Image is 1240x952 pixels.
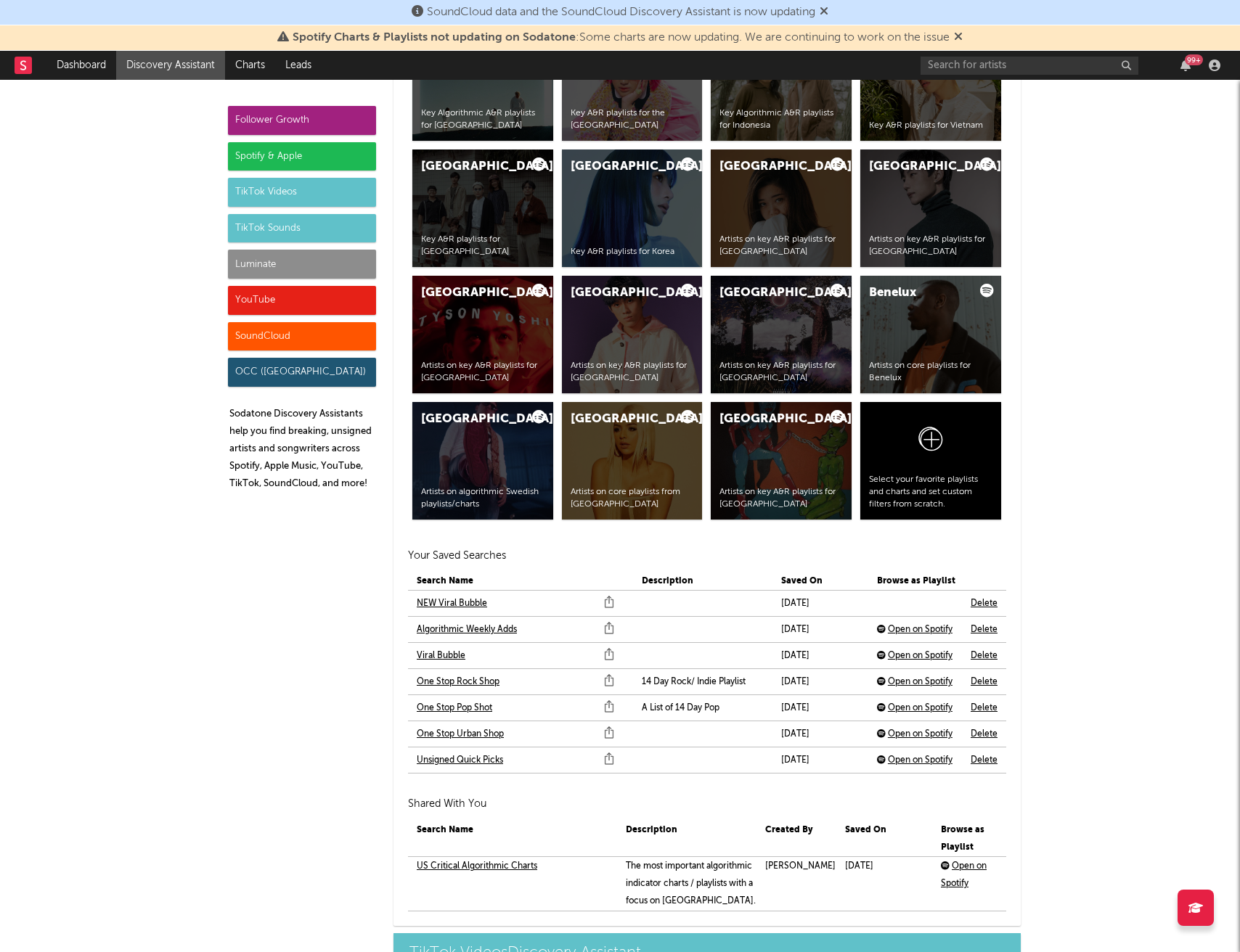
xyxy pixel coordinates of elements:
button: 99+ [1180,59,1191,71]
td: Delete [962,643,1006,669]
div: Select your favorite playlists and charts and set custom filters from scratch. [869,474,992,510]
a: [GEOGRAPHIC_DATA]Artists on key A&R playlists for [GEOGRAPHIC_DATA] [711,276,852,393]
div: [GEOGRAPHIC_DATA] [571,158,669,176]
span: Open on Spotify [888,678,953,686]
th: Saved On [772,573,868,591]
a: BeneluxArtists on core playlists for Benelux [860,276,1001,393]
div: SoundCloud [228,322,376,351]
div: [GEOGRAPHIC_DATA] [571,411,669,428]
td: 14 Day Rock/ Indie Playlist [633,669,772,695]
a: One Stop Rock Shop [417,673,499,691]
td: Delete [962,747,1006,773]
td: Delete [962,669,1006,695]
span: SoundCloud data and the SoundCloud Discovery Assistant is now updating [427,7,815,18]
span: Open on Spotify [888,704,953,713]
td: [DATE] [836,857,932,911]
td: [DATE] [772,643,868,669]
th: Description [633,573,772,591]
div: 99 + [1185,54,1203,65]
a: One Stop Urban Shop [417,726,504,743]
div: Artists on key A&R playlists for [GEOGRAPHIC_DATA] [719,360,843,385]
span: Open on Spotify [888,652,953,660]
div: Key A&R playlists for Korea [571,246,694,258]
a: [GEOGRAPHIC_DATA]Artists on key A&R playlists for [GEOGRAPHIC_DATA] [562,276,703,393]
a: Viral Bubble [417,647,465,665]
th: Search Name [408,573,633,591]
div: Luminate [228,250,376,279]
a: [GEOGRAPHIC_DATA]Artists on key A&R playlists for [GEOGRAPHIC_DATA] [711,402,852,520]
h2: Your Saved Searches [408,547,1006,565]
div: Key Algorithmic A&R playlists for Indonesia [719,107,843,132]
span: Open on Spotify [941,862,987,888]
th: Browse as Playlist [868,573,962,591]
a: [GEOGRAPHIC_DATA]Key A&R playlists for Vietnam [860,23,1001,141]
td: [DATE] [772,721,868,747]
div: [GEOGRAPHIC_DATA] [421,411,520,428]
a: [GEOGRAPHIC_DATA]Key A&R playlists for the [GEOGRAPHIC_DATA] [562,23,703,141]
div: [GEOGRAPHIC_DATA] [869,158,968,176]
th: Browse as Playlist [932,821,997,857]
td: Delete [962,591,1006,617]
a: Japan AlgorithmicKey Algorithmic A&R playlists for [GEOGRAPHIC_DATA] [412,23,553,141]
div: Key A&R playlists for [GEOGRAPHIC_DATA] [421,234,544,258]
span: Spotify Charts & Playlists not updating on Sodatone [293,32,576,44]
th: Search Name [408,821,617,857]
div: YouTube [228,286,376,315]
td: The most important algorithmic indicator charts / playlists with a focus on [GEOGRAPHIC_DATA]. [617,857,756,911]
td: [DATE] [772,747,868,773]
th: Saved On [836,821,932,857]
div: [GEOGRAPHIC_DATA] [719,411,818,428]
td: [DATE] [772,617,868,643]
div: Open on Spotify [941,858,996,892]
a: [GEOGRAPHIC_DATA]Artists on key A&R playlists for [GEOGRAPHIC_DATA] [412,276,553,393]
a: Dashboard [46,51,116,80]
a: US Critical Algorithmic Charts [417,858,537,875]
a: Algorithmic Weekly Adds [417,621,517,639]
div: Artists on core playlists from [GEOGRAPHIC_DATA] [571,486,694,511]
span: : Some charts are now updating. We are continuing to work on the issue [293,32,950,44]
td: A List of 14 Day Pop [633,695,772,721]
div: Artists on key A&R playlists for [GEOGRAPHIC_DATA] [869,234,992,258]
h2: Shared With You [408,795,1006,813]
a: Charts [225,51,275,80]
div: TikTok Sounds [228,214,376,243]
div: Key A&R playlists for the [GEOGRAPHIC_DATA] [571,107,694,132]
div: [GEOGRAPHIC_DATA] [421,158,520,176]
td: Delete [962,695,1006,721]
a: [GEOGRAPHIC_DATA]Artists on core playlists from [GEOGRAPHIC_DATA] [562,402,703,520]
div: Open on Spotify [877,752,961,769]
div: Artists on key A&R playlists for [GEOGRAPHIC_DATA] [421,360,544,385]
a: One Stop Pop Shot [417,699,492,717]
div: [GEOGRAPHIC_DATA] [421,284,520,302]
th: Created By [756,821,836,857]
a: Leads [275,51,322,80]
div: Artists on key A&R playlists for [GEOGRAPHIC_DATA] [719,486,843,511]
span: Open on Spotify [888,756,953,765]
a: Discovery Assistant [116,51,225,80]
td: [DATE] [772,695,868,721]
a: [GEOGRAPHIC_DATA]Key A&R playlists for [GEOGRAPHIC_DATA] [412,149,553,267]
a: Unsigned Quick Picks [417,752,503,769]
div: Open on Spotify [877,673,961,691]
td: Delete [962,617,1006,643]
div: Key A&R playlists for Vietnam [869,120,992,132]
input: Search for artists [921,57,1138,75]
div: [GEOGRAPHIC_DATA] [719,158,818,176]
p: Sodatone Discovery Assistants help you find breaking, unsigned artists and songwriters across Spo... [229,406,376,493]
span: Open on Spotify [888,625,953,634]
div: Open on Spotify [877,621,961,639]
a: [GEOGRAPHIC_DATA]Key Algorithmic A&R playlists for Indonesia [711,23,852,141]
div: Artists on key A&R playlists for [GEOGRAPHIC_DATA] [571,360,694,385]
div: [GEOGRAPHIC_DATA] [571,284,669,302]
a: NEW Viral Bubble [417,595,487,612]
td: Delete [962,721,1006,747]
div: Artists on key A&R playlists for [GEOGRAPHIC_DATA] [719,234,843,258]
div: Benelux [869,284,968,302]
div: Spotify & Apple [228,142,376,171]
a: Select your favorite playlists and charts and set custom filters from scratch. [860,402,1001,520]
td: [DATE] [772,669,868,695]
span: Dismiss [820,7,828,18]
div: Open on Spotify [877,699,961,717]
div: Follower Growth [228,106,376,135]
div: [GEOGRAPHIC_DATA] [719,284,818,302]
